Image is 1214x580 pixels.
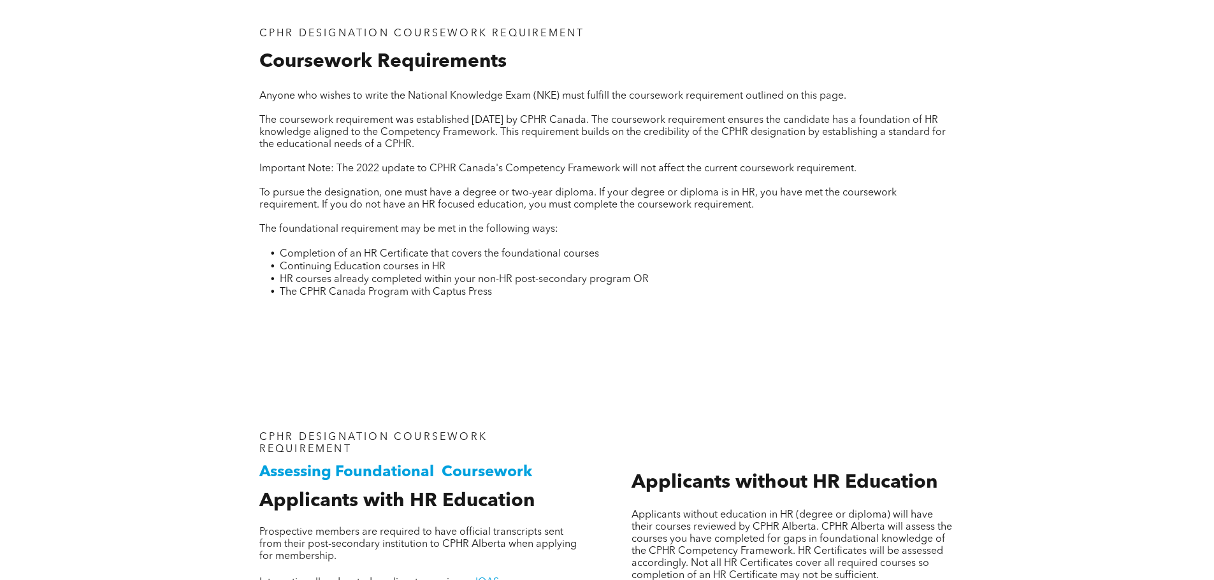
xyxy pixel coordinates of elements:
[259,91,846,101] span: Anyone who wishes to write the National Knowledge Exam (NKE) must fulfill the coursework requirem...
[259,527,577,562] span: Prospective members are required to have official transcripts sent from their post-secondary inst...
[280,262,445,272] span: Continuing Education courses in HR
[280,287,492,297] span: The CPHR Canada Program with Captus Press
[259,188,897,210] span: To pursue the designation, one must have a degree or two-year diploma. If your degree or diploma ...
[259,465,532,480] span: Assessing Foundational Coursework
[632,473,937,492] span: Applicants without HR Education
[280,274,649,285] span: HR courses already completed within your non-HR post-secondary program OR
[259,52,507,71] span: Coursework Requirements
[280,249,599,259] span: Completion of an HR Certificate that covers the foundational courses
[259,492,535,511] span: Applicants with HR Education
[259,224,558,234] span: The foundational requirement may be met in the following ways:
[259,29,585,39] span: CPHR DESIGNATION COURSEWORK REQUIREMENT
[259,115,946,150] span: The coursework requirement was established [DATE] by CPHR Canada. The coursework requirement ensu...
[259,432,488,455] span: CPHR DESIGNATION COURSEWORK REQUIREMENT
[259,164,856,174] span: Important Note: The 2022 update to CPHR Canada's Competency Framework will not affect the current...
